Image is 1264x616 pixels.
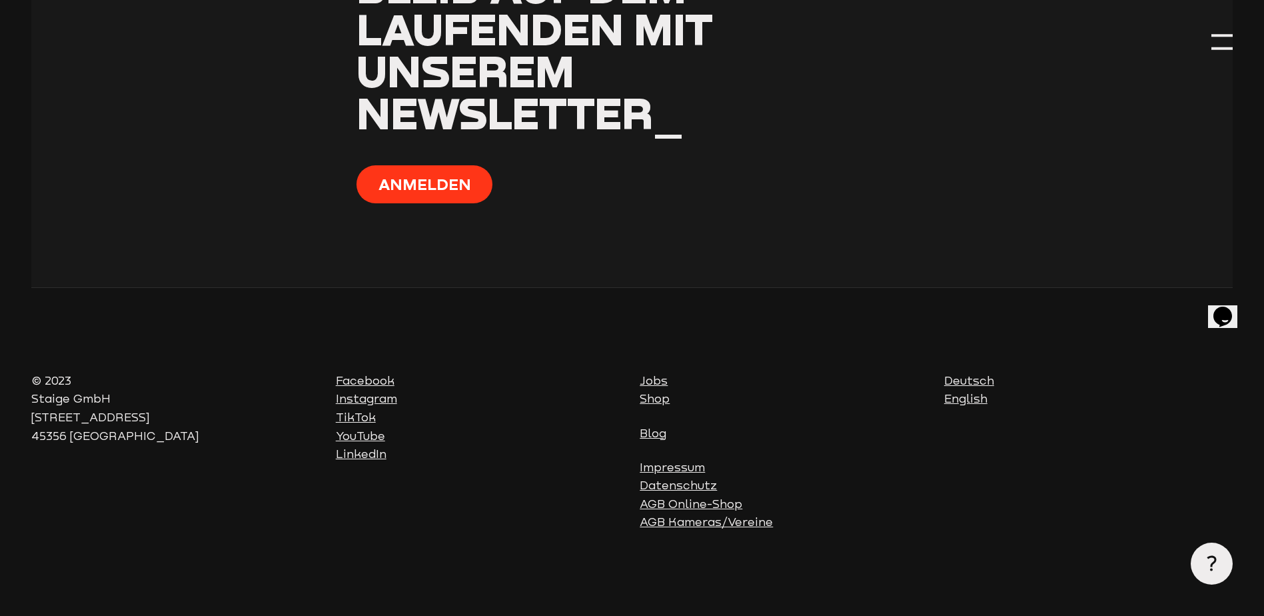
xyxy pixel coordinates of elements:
button: Anmelden [356,165,492,203]
span: Newsletter_ [356,87,684,139]
a: LinkedIn [336,447,386,461]
a: Impressum [640,461,705,474]
a: Instagram [336,392,397,405]
p: © 2023 Staige GmbH [STREET_ADDRESS] 45356 [GEOGRAPHIC_DATA] [31,372,320,445]
a: TikTok [336,411,376,424]
a: AGB Online-Shop [640,497,742,511]
a: YouTube [336,429,385,443]
a: Shop [640,392,670,405]
a: Blog [640,427,666,440]
a: AGB Kameras/Vereine [640,515,773,529]
a: Datenschutz [640,479,717,492]
iframe: chat widget [1208,288,1251,328]
a: Deutsch [944,374,994,387]
a: English [944,392,987,405]
a: Facebook [336,374,394,387]
a: Jobs [640,374,668,387]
